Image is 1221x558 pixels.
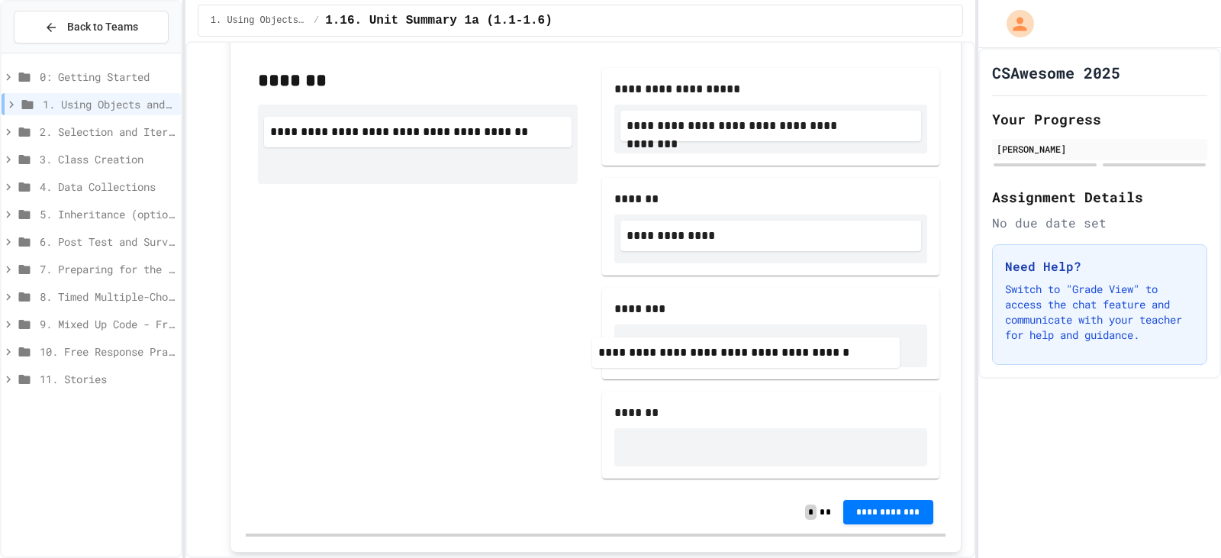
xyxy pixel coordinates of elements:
[40,69,175,85] span: 0: Getting Started
[14,11,169,44] button: Back to Teams
[1005,282,1194,343] p: Switch to "Grade View" to access the chat feature and communicate with your teacher for help and ...
[67,19,138,35] span: Back to Teams
[314,15,319,27] span: /
[40,179,175,195] span: 4. Data Collections
[992,186,1207,208] h2: Assignment Details
[992,214,1207,232] div: No due date set
[40,289,175,305] span: 8. Timed Multiple-Choice Exams
[991,6,1038,41] div: My Account
[40,151,175,167] span: 3. Class Creation
[992,62,1120,83] h1: CSAwesome 2025
[40,124,175,140] span: 2. Selection and Iteration
[40,371,175,387] span: 11. Stories
[40,206,175,222] span: 5. Inheritance (optional)
[40,344,175,360] span: 10. Free Response Practice
[211,15,308,27] span: 1. Using Objects and Methods
[997,142,1203,156] div: [PERSON_NAME]
[1005,257,1194,276] h3: Need Help?
[325,11,553,30] span: 1.16. Unit Summary 1a (1.1-1.6)
[992,108,1207,130] h2: Your Progress
[40,316,175,332] span: 9. Mixed Up Code - Free Response Practice
[43,96,175,112] span: 1. Using Objects and Methods
[40,261,175,277] span: 7. Preparing for the Exam
[40,234,175,250] span: 6. Post Test and Survey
